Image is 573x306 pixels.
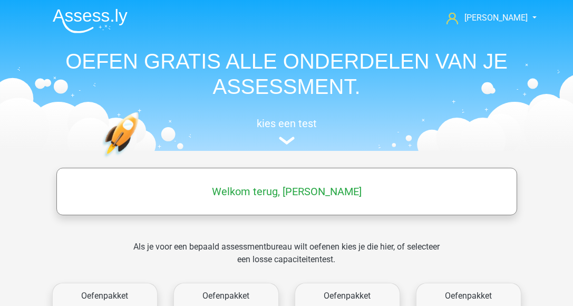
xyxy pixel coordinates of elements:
img: oefenen [102,112,180,207]
div: Als je voor een bepaald assessmentbureau wilt oefenen kies je die hier, of selecteer een losse ca... [125,241,448,279]
a: kies een test [44,117,529,145]
a: [PERSON_NAME] [442,12,529,24]
h5: Welkom terug, [PERSON_NAME] [62,185,512,198]
img: assessment [279,137,295,145]
img: Assessly [53,8,128,33]
span: [PERSON_NAME] [464,13,528,23]
h5: kies een test [44,117,529,130]
h1: OEFEN GRATIS ALLE ONDERDELEN VAN JE ASSESSMENT. [44,49,529,99]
